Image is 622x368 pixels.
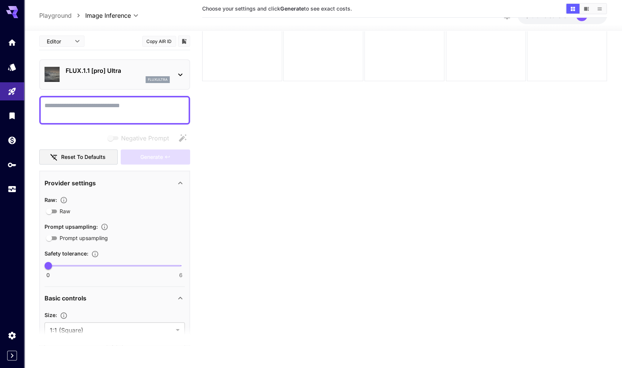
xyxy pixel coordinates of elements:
[45,294,86,303] p: Basic controls
[46,272,50,279] span: 0
[121,134,169,143] span: Negative Prompt
[142,36,176,47] button: Copy AIR ID
[45,179,96,188] p: Provider settings
[45,174,185,192] div: Provider settings
[8,111,17,120] div: Library
[45,312,57,318] span: Size :
[566,4,579,14] button: Show media in grid view
[60,234,108,242] span: Prompt upsampling
[8,160,17,169] div: API Keys
[106,134,175,143] span: Negative prompts are not compatible with the selected model.
[8,331,17,340] div: Settings
[45,250,88,257] span: Safety tolerance :
[47,38,70,46] span: Editor
[45,63,185,86] div: FLUX.1.1 [pro] Ultrafluxultra
[580,4,593,14] button: Show media in video view
[57,312,71,319] button: Adjust the dimensions of the generated image by specifying its width and height in pixels, or sel...
[39,11,72,20] a: Playground
[8,84,17,94] div: Playground
[280,5,304,12] b: Generate
[60,207,70,215] span: Raw
[45,289,185,307] div: Basic controls
[181,37,187,46] button: Add to library
[544,12,570,19] span: credits left
[39,11,85,20] nav: breadcrumb
[57,196,71,204] button: Controls the level of post-processing applied to generated images.
[45,223,98,230] span: Prompt upsampling :
[88,250,102,258] button: Controls the tolerance level for input and output content moderation. Lower values apply stricter...
[565,3,607,14] div: Show media in grid viewShow media in video viewShow media in list view
[148,77,167,82] p: fluxultra
[8,60,17,69] div: Models
[8,35,17,45] div: Home
[8,185,17,194] div: Usage
[85,11,131,20] span: Image Inference
[66,66,170,75] p: FLUX.1.1 [pro] Ultra
[202,5,352,12] span: Choose your settings and click to see exact costs.
[39,149,118,165] button: Reset to defaults
[8,135,17,145] div: Wallet
[98,223,111,231] button: Enables automatic enhancement and expansion of the input prompt to improve generation quality and...
[7,351,17,360] button: Expand sidebar
[593,4,606,14] button: Show media in list view
[525,12,544,19] span: $18.37
[50,326,173,335] span: 1:1 (Square)
[45,197,57,203] span: Raw :
[179,272,183,279] span: 6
